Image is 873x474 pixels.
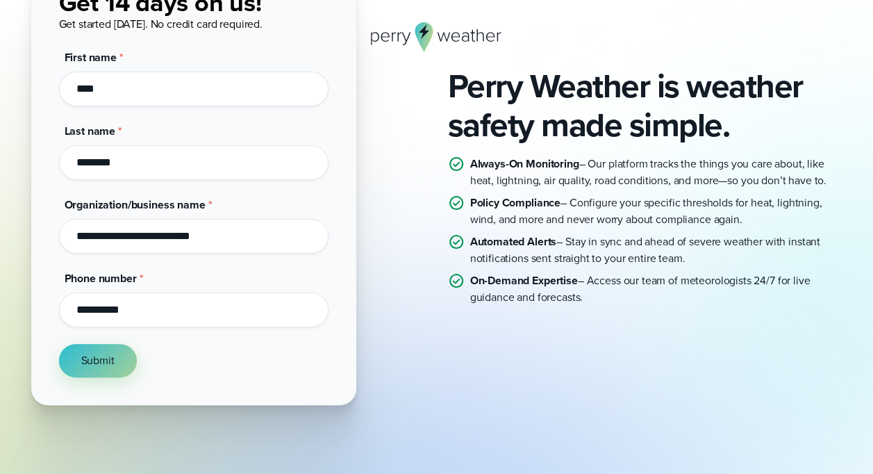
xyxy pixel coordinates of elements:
[470,156,579,172] strong: Always-On Monitoring
[470,195,842,228] p: – Configure your specific thresholds for heat, lightning, wind, and more and never worry about co...
[65,270,137,286] span: Phone number
[59,16,263,32] span: Get started [DATE]. No credit card required.
[470,234,842,267] p: – Stay in sync and ahead of severe weather with instant notifications sent straight to your entir...
[470,272,842,306] p: – Access our team of meteorologists 24/7 for live guidance and forecasts.
[65,197,206,213] span: Organization/business name
[470,234,557,250] strong: Automated Alerts
[65,123,116,139] span: Last name
[65,49,117,65] span: First name
[470,156,842,189] p: – Our platform tracks the things you care about, like heat, lightning, air quality, road conditio...
[470,195,560,211] strong: Policy Compliance
[448,67,842,145] h2: Perry Weather is weather safety made simple.
[81,352,115,369] span: Submit
[59,344,137,377] button: Submit
[470,272,578,288] strong: On-Demand Expertise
